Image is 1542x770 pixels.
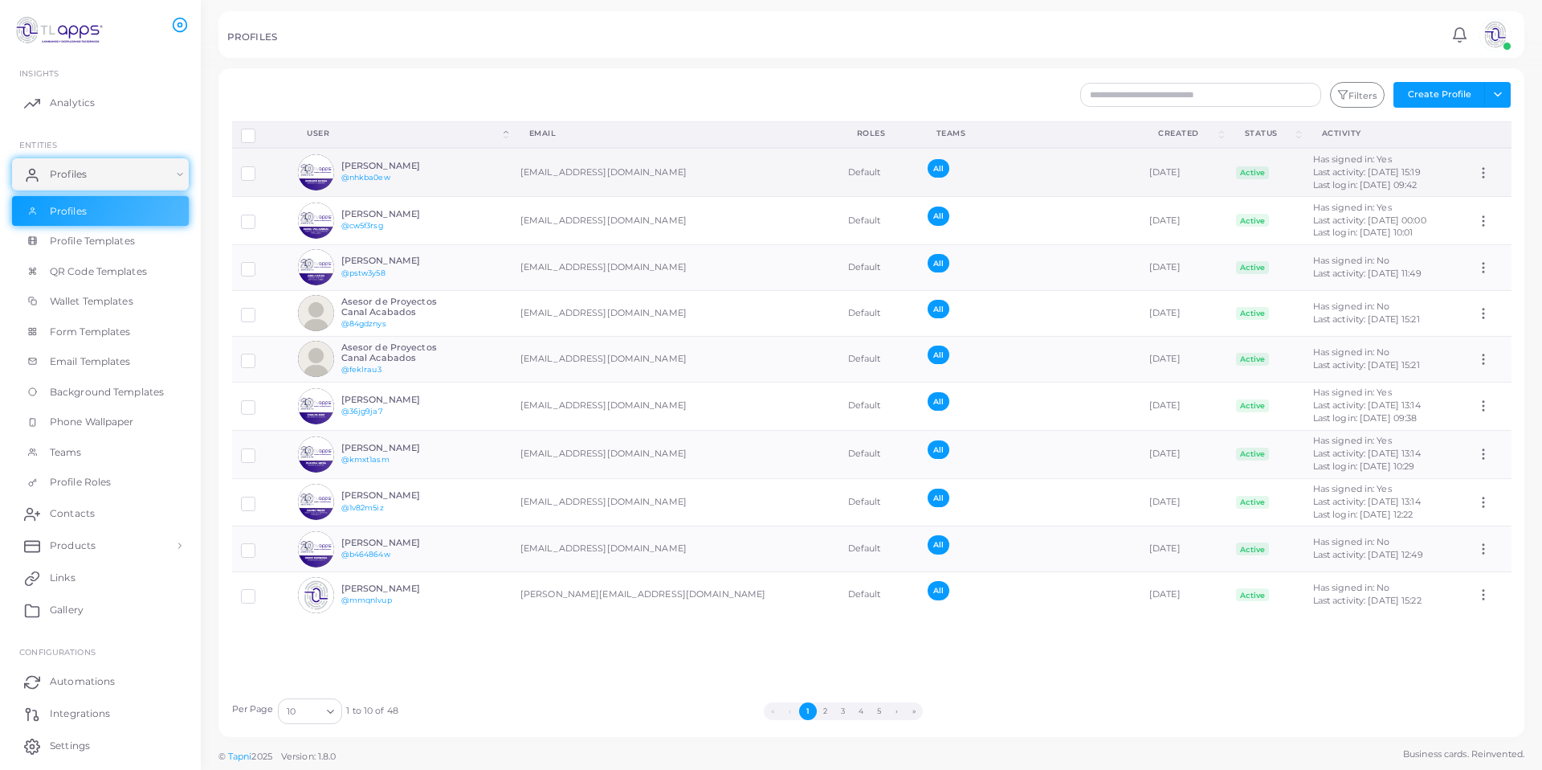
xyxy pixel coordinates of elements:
td: Default [839,430,919,478]
span: Version: 1.8.0 [281,751,337,762]
span: Email Templates [50,354,131,369]
span: All [928,392,949,411]
img: avatar [298,341,334,377]
span: Last activity: [DATE] 15:21 [1313,359,1420,371]
td: [EMAIL_ADDRESS][DOMAIN_NAME] [512,382,839,430]
img: logo [14,15,104,45]
td: [DATE] [1140,244,1227,290]
td: Default [839,382,919,430]
span: Last login: [DATE] 12:22 [1313,509,1413,520]
a: @84gdznys [341,319,386,328]
span: Last login: [DATE] 09:42 [1313,179,1418,190]
td: [DATE] [1140,290,1227,336]
span: Last activity: [DATE] 15:22 [1313,595,1422,606]
a: avatar [1475,18,1515,51]
div: Created [1158,128,1216,139]
span: Configurations [19,647,96,657]
span: Last activity: [DATE] 13:14 [1313,496,1421,507]
ul: Pagination [398,702,1289,720]
td: Default [839,336,919,382]
span: Active [1236,214,1270,227]
span: 10 [287,703,296,720]
span: All [928,207,949,225]
span: Contacts [50,506,95,521]
span: Teams [50,445,82,460]
span: Business cards. Reinvented. [1403,747,1524,761]
span: Active [1236,307,1270,320]
a: Tapni [228,751,252,762]
a: Phone Wallpaper [12,407,189,437]
span: All [928,581,949,600]
h5: PROFILES [227,31,277,43]
span: Form Templates [50,325,131,339]
td: Default [839,197,919,245]
img: avatar [298,203,334,239]
a: Profiles [12,158,189,190]
span: Active [1236,261,1270,274]
td: [EMAIL_ADDRESS][DOMAIN_NAME] [512,244,839,290]
td: [DATE] [1140,430,1227,478]
span: Has signed in: No [1313,346,1390,358]
span: Links [50,571,75,585]
span: Last activity: [DATE] 12:49 [1313,549,1423,560]
td: Default [839,526,919,572]
a: @kmxt1asm [341,455,390,464]
span: Profile Templates [50,234,135,248]
span: Has signed in: Yes [1313,202,1392,213]
span: Active [1236,543,1270,555]
span: Has signed in: No [1313,582,1390,593]
a: Automations [12,666,189,698]
span: All [928,300,949,318]
img: avatar [298,531,334,567]
img: avatar [298,249,334,285]
span: Wallet Templates [50,294,133,309]
span: Has signed in: Yes [1313,387,1392,398]
input: Search for option [297,702,320,720]
span: Has signed in: No [1313,536,1390,547]
a: Products [12,530,189,562]
span: Has signed in: No [1313,255,1390,266]
span: Phone Wallpaper [50,415,134,429]
td: [EMAIL_ADDRESS][DOMAIN_NAME] [512,290,839,336]
span: Has signed in: Yes [1313,154,1392,165]
a: @1v82m5iz [341,503,384,512]
th: Row-selection [232,121,290,148]
img: avatar [298,484,334,520]
div: Teams [936,128,1123,139]
span: Active [1236,353,1270,366]
span: Last activity: [DATE] 13:14 [1313,448,1421,459]
a: Teams [12,437,189,468]
span: Last login: [DATE] 10:29 [1313,461,1415,472]
h6: Asesor de Proyectos Canal Acabados [341,342,459,363]
td: [DATE] [1140,382,1227,430]
a: Links [12,562,189,594]
button: Create Profile [1393,82,1485,108]
span: All [928,535,949,554]
button: Go to page 1 [799,702,817,720]
td: Default [839,572,919,618]
span: Automations [50,674,115,689]
a: Profiles [12,196,189,227]
a: Profile Roles [12,467,189,498]
h6: [PERSON_NAME] [341,395,459,405]
h6: [PERSON_NAME] [341,490,459,501]
a: Form Templates [12,317,189,347]
span: Last activity: [DATE] 00:00 [1313,215,1426,226]
td: [PERSON_NAME][EMAIL_ADDRESS][DOMAIN_NAME] [512,572,839,618]
td: [DATE] [1140,148,1227,196]
span: Has signed in: No [1313,301,1390,312]
span: Has signed in: Yes [1313,435,1392,446]
td: [DATE] [1140,526,1227,572]
td: Default [839,290,919,336]
span: Background Templates [50,385,164,399]
td: [DATE] [1140,336,1227,382]
span: INSIGHTS [19,68,59,78]
a: Wallet Templates [12,286,189,317]
span: ENTITIES [19,140,57,149]
img: avatar [298,577,334,613]
a: QR Code Templates [12,256,189,287]
a: @feklrau3 [341,365,381,374]
span: Last login: [DATE] 10:01 [1313,227,1413,238]
span: Last login: [DATE] 09:38 [1313,412,1418,424]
